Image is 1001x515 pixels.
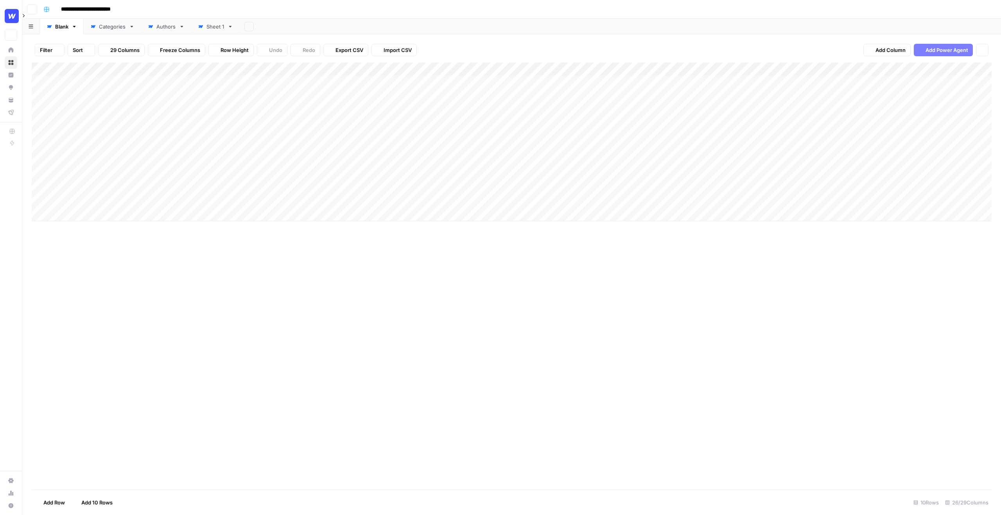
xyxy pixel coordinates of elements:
[5,69,17,81] a: Insights
[323,44,368,56] button: Export CSV
[5,94,17,106] a: Your Data
[5,81,17,94] a: Opportunities
[269,46,282,54] span: Undo
[5,56,17,69] a: Browse
[910,496,942,509] div: 10 Rows
[863,44,911,56] button: Add Column
[371,44,417,56] button: Import CSV
[5,106,17,119] a: Flightpath
[5,9,19,23] img: Webflow Logo
[99,23,126,30] div: Categories
[206,23,224,30] div: Sheet 1
[384,46,412,54] span: Import CSV
[84,19,141,34] a: Categories
[141,19,191,34] a: Authors
[942,496,992,509] div: 26/29 Columns
[335,46,363,54] span: Export CSV
[40,46,52,54] span: Filter
[160,46,200,54] span: Freeze Columns
[110,46,140,54] span: 29 Columns
[303,46,315,54] span: Redo
[191,19,240,34] a: Sheet 1
[55,23,68,30] div: Blank
[35,44,65,56] button: Filter
[70,496,117,509] button: Add 10 Rows
[208,44,254,56] button: Row Height
[68,44,95,56] button: Sort
[5,474,17,487] a: Settings
[40,19,84,34] a: Blank
[291,44,320,56] button: Redo
[875,46,906,54] span: Add Column
[5,44,17,56] a: Home
[221,46,249,54] span: Row Height
[5,487,17,499] a: Usage
[81,499,113,506] span: Add 10 Rows
[43,499,65,506] span: Add Row
[926,46,968,54] span: Add Power Agent
[148,44,205,56] button: Freeze Columns
[914,44,973,56] button: Add Power Agent
[5,6,17,26] button: Workspace: Webflow
[98,44,145,56] button: 29 Columns
[5,499,17,512] button: Help + Support
[257,44,287,56] button: Undo
[73,46,83,54] span: Sort
[156,23,176,30] div: Authors
[32,496,70,509] button: Add Row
